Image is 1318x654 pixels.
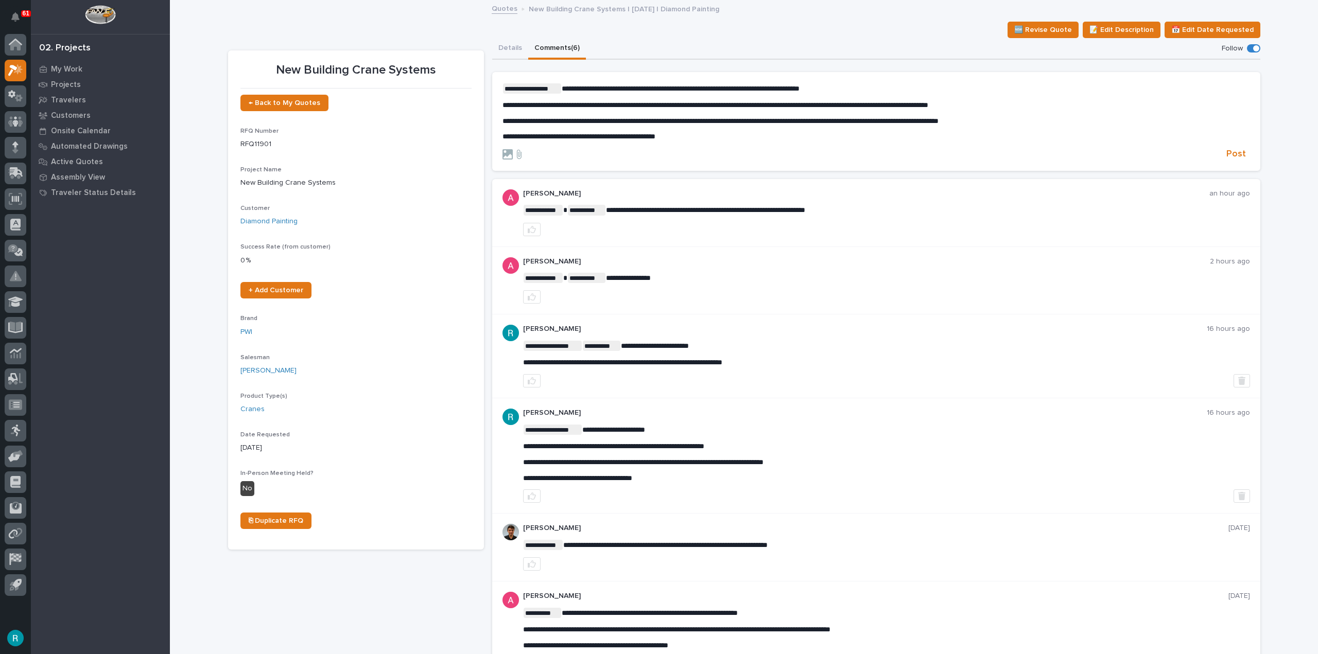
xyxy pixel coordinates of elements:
[523,524,1228,533] p: [PERSON_NAME]
[492,38,528,60] button: Details
[31,108,170,123] a: Customers
[1228,524,1250,533] p: [DATE]
[1222,148,1250,160] button: Post
[523,325,1207,333] p: [PERSON_NAME]
[502,325,519,341] img: ACg8ocLIQ8uTLu8xwXPI_zF_j4cWilWA_If5Zu0E3tOGGkFk=s96-c
[1210,257,1250,266] p: 2 hours ago
[240,255,472,266] p: 0 %
[31,169,170,185] a: Assembly View
[1083,22,1160,38] button: 📝 Edit Description
[1234,374,1250,387] button: Delete post
[240,355,270,361] span: Salesman
[85,5,115,24] img: Workspace Logo
[240,139,472,150] p: RFQ11901
[523,557,541,571] button: like this post
[240,393,287,399] span: Product Type(s)
[249,99,320,107] span: ← Back to My Quotes
[240,365,297,376] a: [PERSON_NAME]
[523,223,541,236] button: like this post
[1089,24,1154,36] span: 📝 Edit Description
[240,470,314,476] span: In-Person Meeting Held?
[523,257,1210,266] p: [PERSON_NAME]
[5,627,26,649] button: users-avatar
[1209,189,1250,198] p: an hour ago
[51,65,82,74] p: My Work
[31,185,170,200] a: Traveler Status Details
[51,80,81,90] p: Projects
[1207,409,1250,417] p: 16 hours ago
[240,178,472,188] p: New Building Crane Systems
[31,61,170,77] a: My Work
[13,12,26,29] div: Notifications61
[51,142,128,151] p: Automated Drawings
[502,592,519,608] img: ACg8ocKcMZQ4tabbC1K-lsv7XHeQNnaFu4gsgPufzKnNmz0_a9aUSA=s96-c
[51,188,136,198] p: Traveler Status Details
[240,95,328,111] a: ← Back to My Quotes
[502,189,519,206] img: ACg8ocKcMZQ4tabbC1K-lsv7XHeQNnaFu4gsgPufzKnNmz0_a9aUSA=s96-c
[528,38,586,60] button: Comments (6)
[502,257,519,274] img: ACg8ocKcMZQ4tabbC1K-lsv7XHeQNnaFu4gsgPufzKnNmz0_a9aUSA=s96-c
[5,6,26,28] button: Notifications
[529,3,719,14] p: New Building Crane Systems | [DATE] | Diamond Painting
[240,282,311,298] a: + Add Customer
[1222,44,1243,53] p: Follow
[1228,592,1250,600] p: [DATE]
[31,92,170,108] a: Travelers
[240,404,265,415] a: Cranes
[240,167,282,173] span: Project Name
[23,10,29,17] p: 61
[51,111,91,120] p: Customers
[492,2,517,14] a: Quotes
[240,481,254,496] div: No
[51,157,103,167] p: Active Quotes
[51,127,111,136] p: Onsite Calendar
[1165,22,1260,38] button: 📅 Edit Date Requested
[523,189,1209,198] p: [PERSON_NAME]
[1014,24,1072,36] span: 🆕 Revise Quote
[1226,148,1246,160] span: Post
[249,517,303,524] span: ⎘ Duplicate RFQ
[51,96,86,105] p: Travelers
[240,63,472,78] p: New Building Crane Systems
[502,524,519,540] img: AOh14Gjx62Rlbesu-yIIyH4c_jqdfkUZL5_Os84z4H1p=s96-c
[240,432,290,438] span: Date Requested
[1234,489,1250,503] button: Delete post
[523,409,1207,417] p: [PERSON_NAME]
[523,290,541,304] button: like this post
[240,315,257,322] span: Brand
[240,205,270,211] span: Customer
[240,327,252,338] a: PWI
[31,77,170,92] a: Projects
[240,244,331,250] span: Success Rate (from customer)
[31,123,170,138] a: Onsite Calendar
[1207,325,1250,333] p: 16 hours ago
[1008,22,1079,38] button: 🆕 Revise Quote
[523,592,1228,600] p: [PERSON_NAME]
[31,138,170,154] a: Automated Drawings
[502,409,519,425] img: ACg8ocLIQ8uTLu8xwXPI_zF_j4cWilWA_If5Zu0E3tOGGkFk=s96-c
[249,287,303,294] span: + Add Customer
[31,154,170,169] a: Active Quotes
[51,173,105,182] p: Assembly View
[523,374,541,387] button: like this post
[240,443,472,453] p: [DATE]
[240,512,311,529] a: ⎘ Duplicate RFQ
[523,489,541,503] button: like this post
[240,128,279,134] span: RFQ Number
[240,216,298,227] a: Diamond Painting
[39,43,91,54] div: 02. Projects
[1171,24,1254,36] span: 📅 Edit Date Requested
